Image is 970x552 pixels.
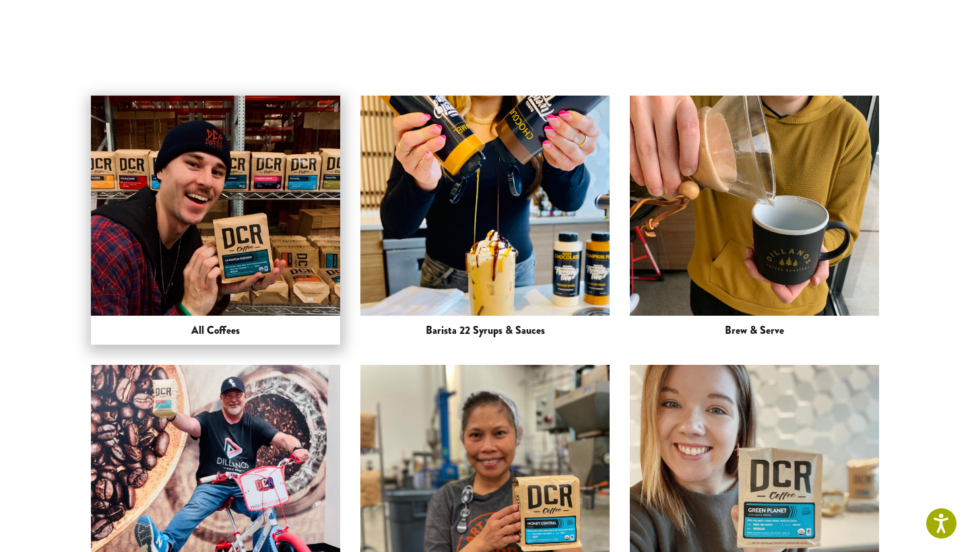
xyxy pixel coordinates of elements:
a: Barista 22 Syrups & Sauces [360,96,610,345]
a: All Coffees [91,96,340,345]
a: Brew & Serve [630,96,879,345]
h3: Barista 22 Syrups & Sauces [426,324,545,337]
h3: Brew & Serve [725,324,784,337]
h3: All Coffees [191,324,240,337]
